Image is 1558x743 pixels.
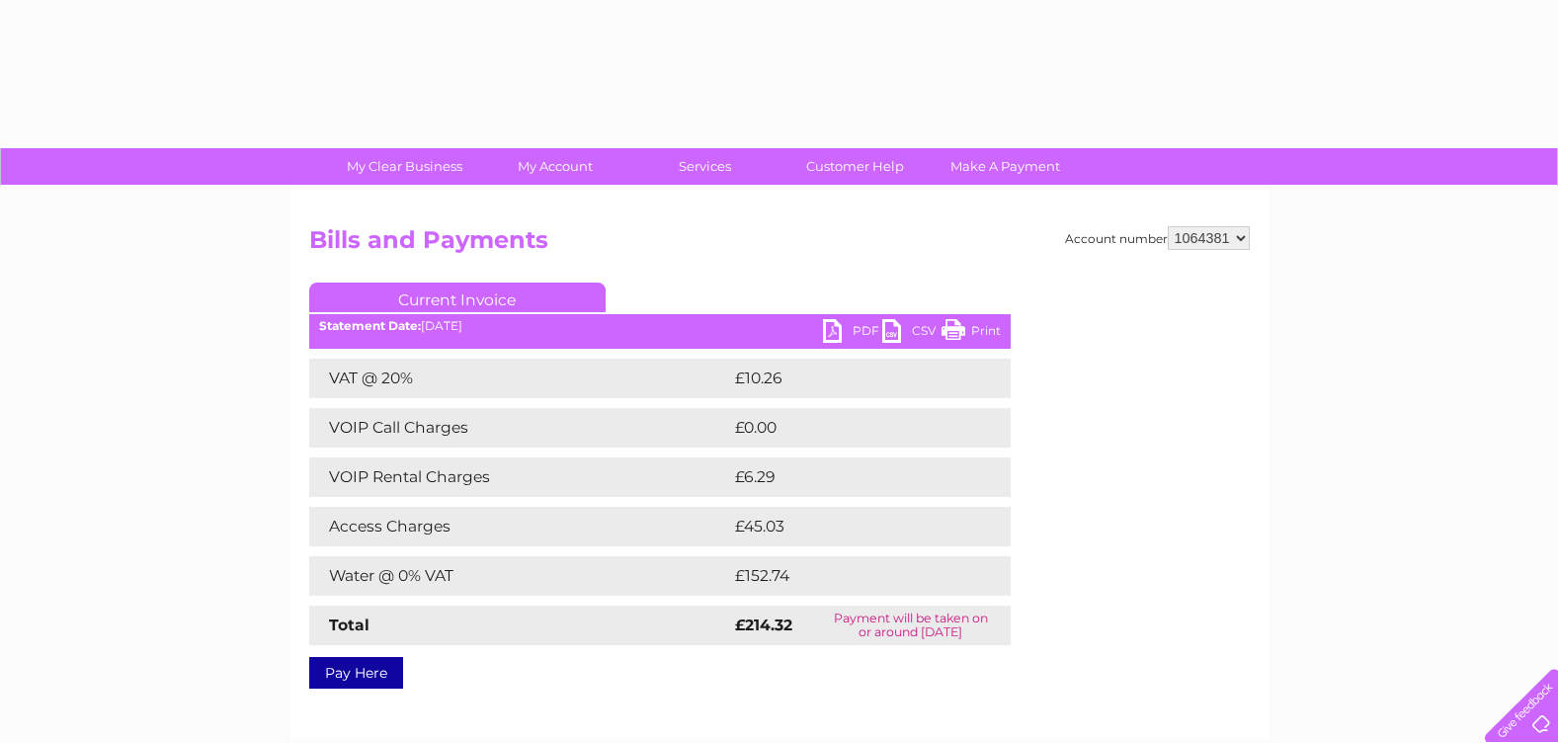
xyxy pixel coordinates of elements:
a: My Account [473,148,636,185]
b: Statement Date: [319,318,421,333]
a: Print [942,319,1001,348]
a: Customer Help [774,148,937,185]
td: Access Charges [309,507,730,546]
h2: Bills and Payments [309,226,1250,264]
a: Make A Payment [924,148,1087,185]
div: [DATE] [309,319,1011,333]
td: £45.03 [730,507,970,546]
a: CSV [882,319,942,348]
a: Pay Here [309,657,403,689]
a: My Clear Business [323,148,486,185]
td: VOIP Call Charges [309,408,730,448]
td: VOIP Rental Charges [309,457,730,497]
td: £152.74 [730,556,973,596]
td: £0.00 [730,408,965,448]
strong: £214.32 [735,616,792,634]
td: Payment will be taken on or around [DATE] [811,606,1010,645]
td: £10.26 [730,359,969,398]
div: Account number [1065,226,1250,250]
a: PDF [823,319,882,348]
a: Services [623,148,786,185]
strong: Total [329,616,369,634]
td: Water @ 0% VAT [309,556,730,596]
td: VAT @ 20% [309,359,730,398]
a: Current Invoice [309,283,606,312]
td: £6.29 [730,457,964,497]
